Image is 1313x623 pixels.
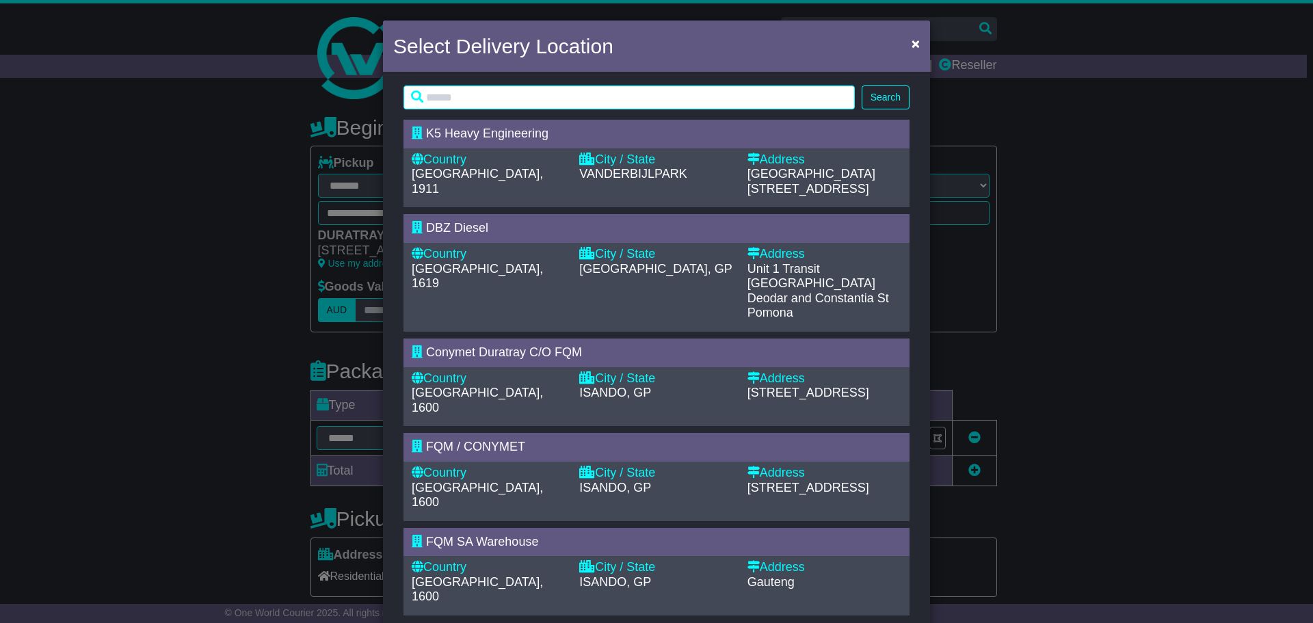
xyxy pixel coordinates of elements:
[579,481,651,494] span: ISANDO, GP
[412,167,543,196] span: [GEOGRAPHIC_DATA], 1911
[747,371,901,386] div: Address
[747,466,901,481] div: Address
[747,153,901,168] div: Address
[747,386,869,399] span: [STREET_ADDRESS]
[579,262,732,276] span: [GEOGRAPHIC_DATA], GP
[579,575,651,589] span: ISANDO, GP
[579,466,733,481] div: City / State
[862,85,910,109] button: Search
[747,262,875,291] span: Unit 1 Transit [GEOGRAPHIC_DATA]
[747,247,901,262] div: Address
[579,371,733,386] div: City / State
[412,386,543,414] span: [GEOGRAPHIC_DATA], 1600
[747,560,901,575] div: Address
[426,440,525,453] span: FQM / CONYMET
[579,167,687,181] span: VANDERBIJLPARK
[412,247,566,262] div: Country
[412,560,566,575] div: Country
[579,153,733,168] div: City / State
[579,247,733,262] div: City / State
[426,127,548,140] span: K5 Heavy Engineering
[747,575,795,589] span: Gauteng
[393,31,613,62] h4: Select Delivery Location
[426,535,538,548] span: FQM SA Warehouse
[905,29,927,57] button: Close
[912,36,920,51] span: ×
[412,466,566,481] div: Country
[412,481,543,509] span: [GEOGRAPHIC_DATA], 1600
[412,575,543,604] span: [GEOGRAPHIC_DATA], 1600
[747,167,875,196] span: [GEOGRAPHIC_DATA] [STREET_ADDRESS]
[426,221,488,235] span: DBZ Diesel
[426,345,582,359] span: Conymet Duratray C/O FQM
[747,291,889,320] span: Deodar and Constantia St Pomona
[412,153,566,168] div: Country
[412,371,566,386] div: Country
[412,262,543,291] span: [GEOGRAPHIC_DATA], 1619
[579,560,733,575] div: City / State
[747,481,869,494] span: [STREET_ADDRESS]
[579,386,651,399] span: ISANDO, GP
